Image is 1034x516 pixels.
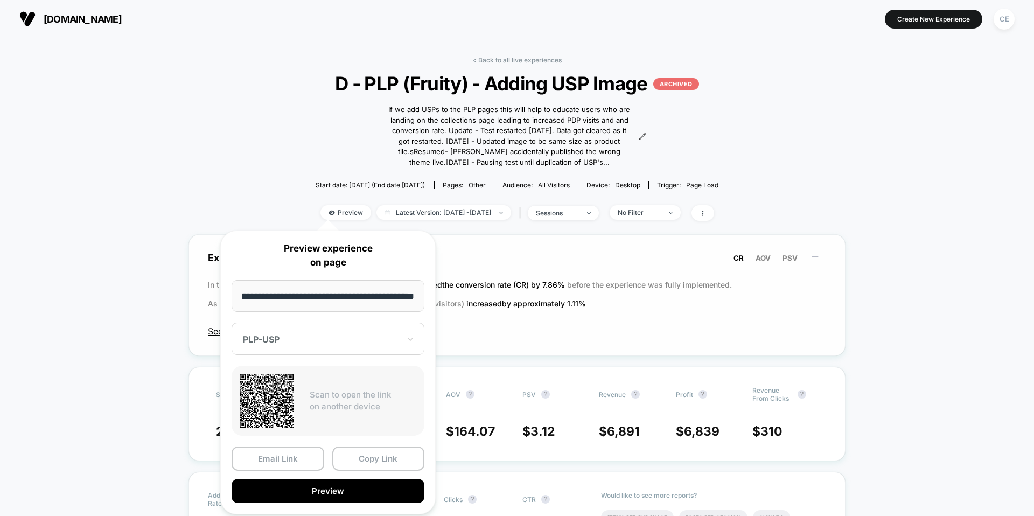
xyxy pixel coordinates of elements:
[446,391,460,399] span: AOV
[783,254,798,262] span: PSV
[522,424,555,439] span: $
[44,13,122,25] span: [DOMAIN_NAME]
[684,424,719,439] span: 6,839
[19,11,36,27] img: Visually logo
[320,205,371,220] span: Preview
[208,326,826,337] span: See the latest version of the report
[522,391,536,399] span: PSV
[499,212,503,214] img: end
[779,253,801,263] button: PSV
[538,181,570,189] span: All Visitors
[444,496,463,504] span: Clicks
[657,181,718,189] div: Trigger:
[698,390,707,399] button: ?
[752,424,783,439] span: $
[16,10,125,27] button: [DOMAIN_NAME]
[522,496,536,504] span: CTR
[208,491,248,507] span: Add To Cart Rate
[345,280,567,289] span: the new variation increased the conversion rate (CR) by 7.86 %
[472,56,562,64] a: < Back to all live experiences
[502,181,570,189] div: Audience:
[466,299,586,308] span: increased by approximately 1.11 %
[730,253,747,263] button: CR
[676,424,719,439] span: $
[599,391,626,399] span: Revenue
[446,424,495,439] span: $
[323,72,711,95] span: D - PLP (Fruity) - Adding USP Image
[885,10,982,29] button: Create New Experience
[469,181,486,189] span: other
[530,424,555,439] span: 3.12
[468,495,477,504] button: ?
[756,254,771,262] span: AOV
[618,208,661,217] div: No Filter
[443,181,486,189] div: Pages:
[388,104,631,168] span: If we add USPs to the PLP pages this will help to educate users who are landing on the collection...
[587,212,591,214] img: end
[541,390,550,399] button: ?
[232,242,424,269] p: Preview experience on page
[376,205,511,220] span: Latest Version: [DATE] - [DATE]
[752,253,774,263] button: AOV
[232,447,324,471] button: Email Link
[310,389,416,413] p: Scan to open the link on another device
[385,210,390,215] img: calendar
[208,275,826,313] p: In the latest A/B test (run for 41 days), before the experience was fully implemented. As a resul...
[631,390,640,399] button: ?
[669,212,673,214] img: end
[676,391,693,399] span: Profit
[599,424,640,439] span: $
[607,424,640,439] span: 6,891
[466,390,474,399] button: ?
[760,424,783,439] span: 310
[994,9,1015,30] div: CE
[316,181,425,189] span: Start date: [DATE] (End date [DATE])
[332,447,425,471] button: Copy Link
[232,479,424,503] button: Preview
[686,181,718,189] span: Page Load
[601,491,826,499] p: Would like to see more reports?
[454,424,495,439] span: 164.07
[615,181,640,189] span: desktop
[208,246,826,270] span: Experience Summary (Conversion Rate)
[516,205,528,221] span: |
[798,390,806,399] button: ?
[541,495,550,504] button: ?
[752,386,792,402] span: Revenue From Clicks
[990,8,1018,30] button: CE
[578,181,648,189] span: Device:
[733,254,744,262] span: CR
[536,209,579,217] div: sessions
[653,78,699,90] p: ARCHIVED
